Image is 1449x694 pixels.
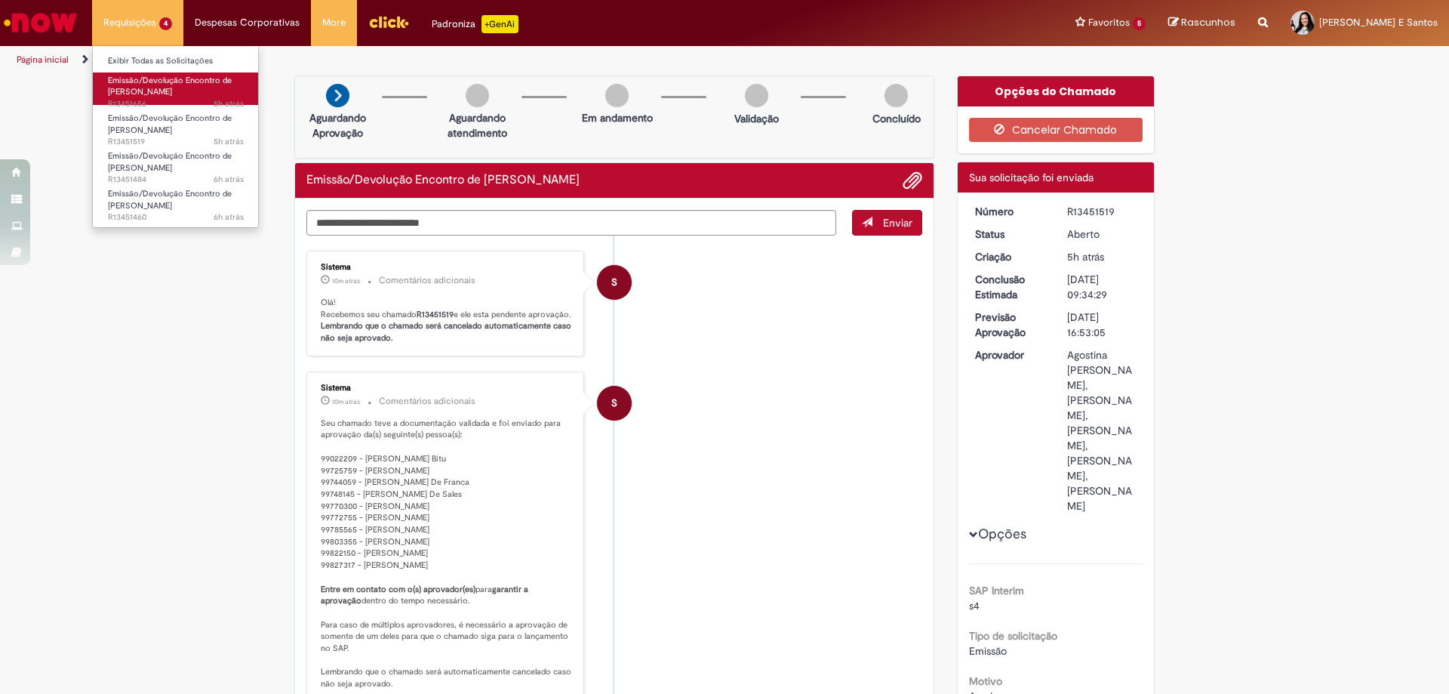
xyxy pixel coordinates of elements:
button: Enviar [852,210,922,236]
span: 6h atrás [214,211,244,223]
span: 5h atrás [1067,250,1104,264]
time: 27/08/2025 10:52:12 [214,98,244,109]
dt: Aprovador [964,347,1057,362]
b: Motivo [969,674,1002,688]
span: Sua solicitação foi enviada [969,171,1094,184]
ul: Requisições [92,45,259,228]
span: Emissão [969,644,1007,658]
b: garantir a aprovação [321,584,531,607]
button: Cancelar Chamado [969,118,1143,142]
p: Validação [734,111,779,126]
span: 5 [1133,17,1146,30]
a: Rascunhos [1168,16,1235,30]
div: System [597,386,632,421]
p: +GenAi [481,15,518,33]
div: [DATE] 16:53:05 [1067,310,1137,340]
a: Página inicial [17,54,69,66]
span: [PERSON_NAME] E Santos [1319,16,1438,29]
div: System [597,265,632,300]
button: Adicionar anexos [903,171,922,190]
img: img-circle-grey.png [605,84,629,107]
b: SAP Interim [969,584,1024,597]
time: 27/08/2025 15:53:16 [332,276,360,285]
span: Emissão/Devolução Encontro de [PERSON_NAME] [108,188,232,211]
b: R13451519 [417,309,454,320]
span: S [611,264,617,301]
span: Enviar [883,216,912,230]
b: Lembrando que o chamado será cancelado automaticamente caso não seja aprovado. [321,320,574,344]
time: 27/08/2025 10:34:27 [214,136,244,147]
dt: Conclusão Estimada [964,272,1057,302]
a: Aberto R13451484 : Emissão/Devolução Encontro de Contas Fornecedor [93,148,259,180]
span: Despesas Corporativas [195,15,300,30]
span: Requisições [103,15,156,30]
div: Padroniza [432,15,518,33]
div: [DATE] 09:34:29 [1067,272,1137,302]
a: Aberto R13451519 : Emissão/Devolução Encontro de Contas Fornecedor [93,110,259,143]
img: img-circle-grey.png [884,84,908,107]
div: R13451519 [1067,204,1137,219]
span: S [611,385,617,421]
small: Comentários adicionais [379,395,475,408]
ul: Trilhas de página [11,46,955,74]
span: 5h atrás [214,136,244,147]
div: 27/08/2025 10:34:25 [1067,249,1137,264]
span: Emissão/Devolução Encontro de [PERSON_NAME] [108,150,232,174]
span: Emissão/Devolução Encontro de [PERSON_NAME] [108,113,232,136]
h2: Emissão/Devolução Encontro de Contas Fornecedor Histórico de tíquete [306,174,580,187]
p: Em andamento [582,110,653,125]
img: img-circle-grey.png [466,84,489,107]
span: s4 [969,599,980,612]
b: Tipo de solicitação [969,629,1057,643]
div: Sistema [321,263,572,272]
time: 27/08/2025 10:34:25 [1067,250,1104,264]
textarea: Digite sua mensagem aqui... [306,210,836,236]
p: Aguardando atendimento [441,110,514,140]
a: Aberto R13451656 : Emissão/Devolução Encontro de Contas Fornecedor [93,72,259,105]
span: R13451484 [108,174,244,186]
dt: Status [964,227,1057,242]
div: Sistema [321,384,572,393]
p: Concluído [872,111,921,126]
span: 5h atrás [214,98,244,109]
span: Favoritos [1088,15,1130,30]
span: 6h atrás [214,174,244,185]
span: 4 [159,17,172,30]
b: Entre em contato com o(s) aprovador(es) [321,584,475,595]
img: click_logo_yellow_360x200.png [368,11,409,33]
time: 27/08/2025 10:30:26 [214,174,244,185]
span: R13451460 [108,211,244,224]
span: 10m atrás [332,276,360,285]
img: ServiceNow [2,8,79,38]
dt: Criação [964,249,1057,264]
span: Emissão/Devolução Encontro de [PERSON_NAME] [108,75,232,98]
time: 27/08/2025 15:53:08 [332,397,360,406]
span: R13451656 [108,98,244,110]
a: Aberto R13451460 : Emissão/Devolução Encontro de Contas Fornecedor [93,186,259,218]
span: Rascunhos [1181,15,1235,29]
p: Aguardando Aprovação [301,110,374,140]
div: Agostina [PERSON_NAME], [PERSON_NAME], [PERSON_NAME], [PERSON_NAME], [PERSON_NAME] [1067,347,1137,514]
p: Olá! Recebemos seu chamado e ele esta pendente aprovação. [321,297,572,344]
img: arrow-next.png [326,84,349,107]
a: Exibir Todas as Solicitações [93,53,259,69]
dt: Número [964,204,1057,219]
span: 10m atrás [332,397,360,406]
span: More [322,15,346,30]
small: Comentários adicionais [379,274,475,287]
div: Aberto [1067,227,1137,242]
p: Seu chamado teve a documentação validada e foi enviado para aprovação da(s) seguinte(s) pessoa(s)... [321,418,572,690]
img: img-circle-grey.png [745,84,768,107]
span: R13451519 [108,136,244,148]
div: Opções do Chamado [958,76,1155,106]
dt: Previsão Aprovação [964,310,1057,340]
time: 27/08/2025 10:27:18 [214,211,244,223]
